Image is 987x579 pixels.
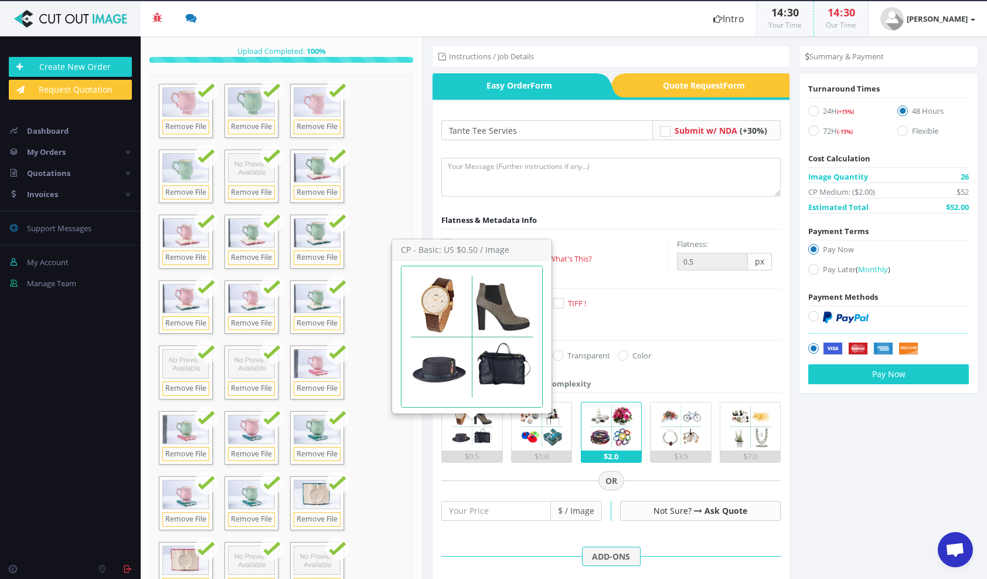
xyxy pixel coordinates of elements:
a: Remove File [228,185,275,200]
span: Not Sure? [654,505,692,516]
span: $ / Image [551,501,602,521]
span: (-15%) [837,128,853,136]
span: (+15%) [837,108,854,116]
img: Cut Out Image [9,10,132,28]
span: Support Messages [27,223,91,233]
span: 30 [787,5,799,19]
span: $52.00 [946,201,969,213]
a: Remove File [228,316,275,331]
strong: [PERSON_NAME] [907,13,968,24]
span: 14 [771,5,783,19]
span: Submit w/ NDA [675,125,737,136]
span: Manage Team [27,278,76,289]
label: Pay Later [808,263,969,279]
span: 14 [828,5,839,19]
small: Our Time [826,20,856,30]
a: Create New Order [9,57,132,77]
span: Payment Methods [808,292,878,302]
label: Color [618,350,651,361]
strong: % [305,46,326,56]
a: (Monthly) [856,264,890,275]
span: CP Medium: ($2.00) [808,186,875,198]
div: $2.0 [581,451,641,462]
span: 100 [307,46,319,56]
div: $0.5 [442,451,502,462]
a: Remove File [162,447,209,462]
label: Keep My Metadata - [441,253,668,265]
span: px [748,253,772,270]
span: OR [598,471,624,491]
a: [PERSON_NAME] [869,1,987,36]
span: Quote Request [626,73,790,97]
a: Intro [702,1,756,36]
label: Transparent [553,350,610,361]
img: 1.png [448,402,496,451]
span: TIFF ! [568,298,586,309]
a: Remove File [228,512,275,527]
label: Flatness: [677,238,707,250]
a: What's This? [549,253,592,264]
a: Remove File [294,250,341,265]
div: $3.5 [651,451,710,462]
button: Pay Now [808,364,969,384]
small: Your Time [768,20,802,30]
a: Remove File [294,447,341,462]
div: $7.0 [720,451,780,462]
a: Remove File [162,185,209,200]
li: Instructions / Job Details [438,50,534,62]
span: : [839,5,843,19]
span: Quotations [27,168,70,178]
span: Monthly [858,264,888,275]
a: Remove File [228,447,275,462]
a: (-15%) [837,126,853,136]
a: Remove File [228,381,275,396]
label: 72H [808,125,880,141]
span: 30 [843,5,855,19]
label: Pay Now [808,243,969,259]
img: 1.png [401,266,542,407]
a: Remove File [294,512,341,527]
span: $52 [957,186,969,198]
a: Remove File [294,316,341,331]
label: Flexible [897,125,969,141]
input: Your Order Title [441,120,653,140]
span: : [783,5,787,19]
a: Remove File [294,381,341,396]
a: Remove File [162,316,209,331]
img: 3.png [587,402,635,451]
input: Your Price [441,501,551,521]
span: Payment Terms [808,226,869,236]
a: Easy OrderForm [433,73,597,97]
div: Open chat [938,532,973,567]
span: (+30%) [740,125,767,136]
a: (+15%) [837,106,854,116]
span: Cost Calculation [808,153,870,164]
a: Remove File [228,120,275,134]
span: Invoices [27,189,58,199]
a: Remove File [162,512,209,527]
a: Remove File [228,250,275,265]
span: Easy Order [433,73,597,97]
label: 24H [808,105,880,121]
img: user_default.jpg [880,7,904,31]
img: Securely by Stripe [823,343,918,355]
span: Turnaround Times [808,83,880,94]
span: Estimated Total [808,201,869,213]
i: Form [530,80,552,91]
label: 48 Hours [897,105,969,121]
img: 5.png [726,402,774,451]
span: ADD-ONS [582,547,641,567]
span: Dashboard [27,126,69,136]
div: $1.0 [512,451,571,462]
a: Remove File [294,185,341,200]
a: Request Quotation [9,80,132,100]
label: Clipping Path with Flatness [441,238,668,250]
a: Remove File [162,120,209,134]
li: Summary & Payment [805,50,884,62]
span: Image Quantity [808,171,868,182]
a: Ask Quote [704,505,747,516]
span: My Orders [27,147,66,157]
a: Submit w/ NDA (+30%) [675,125,767,136]
img: 2.png [518,402,566,451]
i: Form [723,80,745,91]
